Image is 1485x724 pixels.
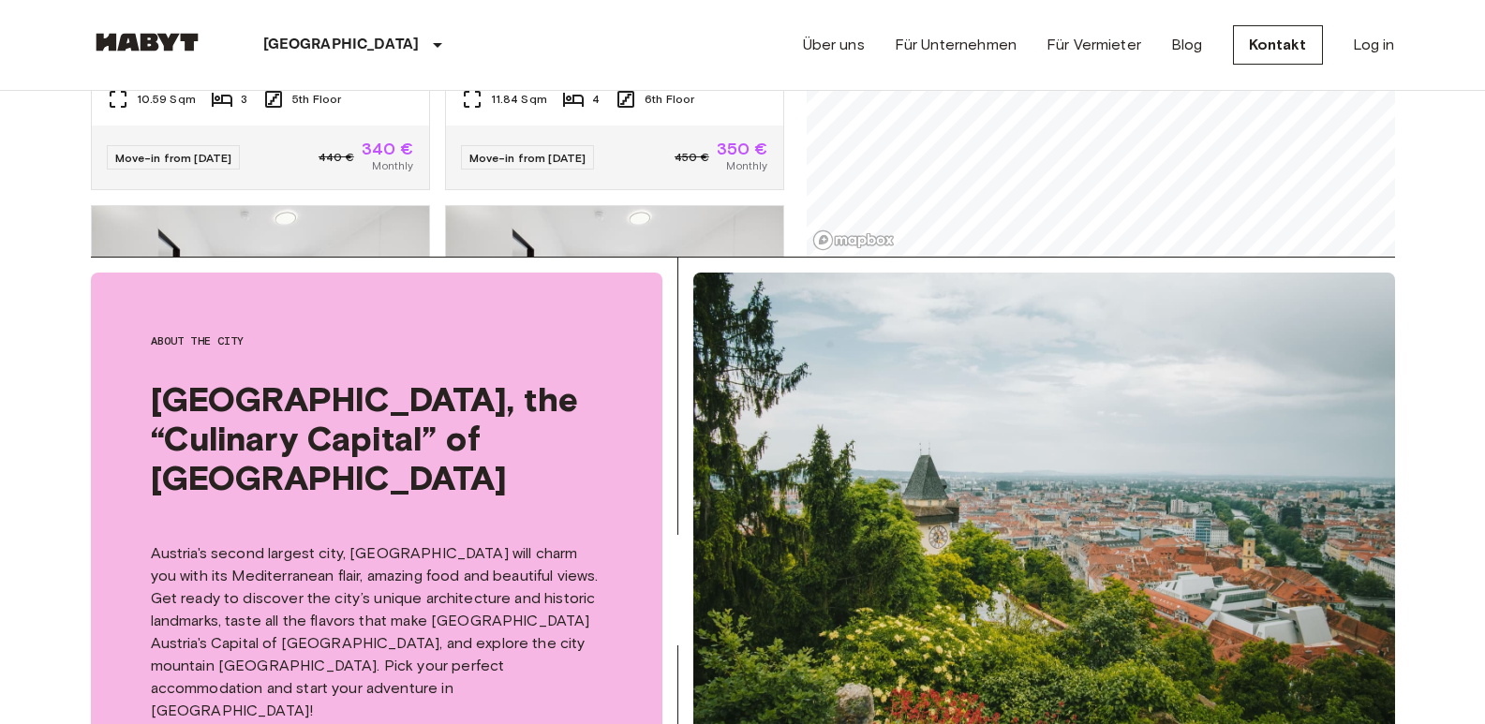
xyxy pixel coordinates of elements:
[491,91,547,108] span: 11.84 Sqm
[1233,25,1323,65] a: Kontakt
[726,157,767,174] span: Monthly
[445,205,784,604] a: Marketing picture of unit AT-21-001-053-02Previous imagePrevious imagePrivates Zimmer[GEOGRAPHIC_...
[717,140,768,157] span: 350 €
[263,34,420,56] p: [GEOGRAPHIC_DATA]
[592,91,600,108] span: 4
[151,379,602,497] span: [GEOGRAPHIC_DATA], the “Culinary Capital” of [GEOGRAPHIC_DATA]
[92,206,429,431] img: Marketing picture of unit AT-21-001-076-02
[446,206,783,431] img: Marketing picture of unit AT-21-001-053-02
[151,332,602,349] span: About the city
[812,229,895,251] a: Mapbox logo
[1047,34,1141,56] a: Für Vermieter
[241,91,247,108] span: 3
[319,149,354,166] span: 440 €
[372,157,413,174] span: Monthly
[469,151,587,165] span: Move-in from [DATE]
[645,91,694,108] span: 6th Floor
[675,149,709,166] span: 450 €
[895,34,1017,56] a: Für Unternehmen
[151,542,602,722] p: Austria's second largest city, [GEOGRAPHIC_DATA] will charm you with its Mediterranean flair, ama...
[137,91,196,108] span: 10.59 Sqm
[1353,34,1395,56] a: Log in
[362,140,414,157] span: 340 €
[91,33,203,52] img: Habyt
[1171,34,1203,56] a: Blog
[115,151,232,165] span: Move-in from [DATE]
[91,205,430,604] a: Marketing picture of unit AT-21-001-076-02Previous imagePrevious imagePrivates Zimmer[GEOGRAPHIC_...
[803,34,865,56] a: Über uns
[292,91,341,108] span: 5th Floor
